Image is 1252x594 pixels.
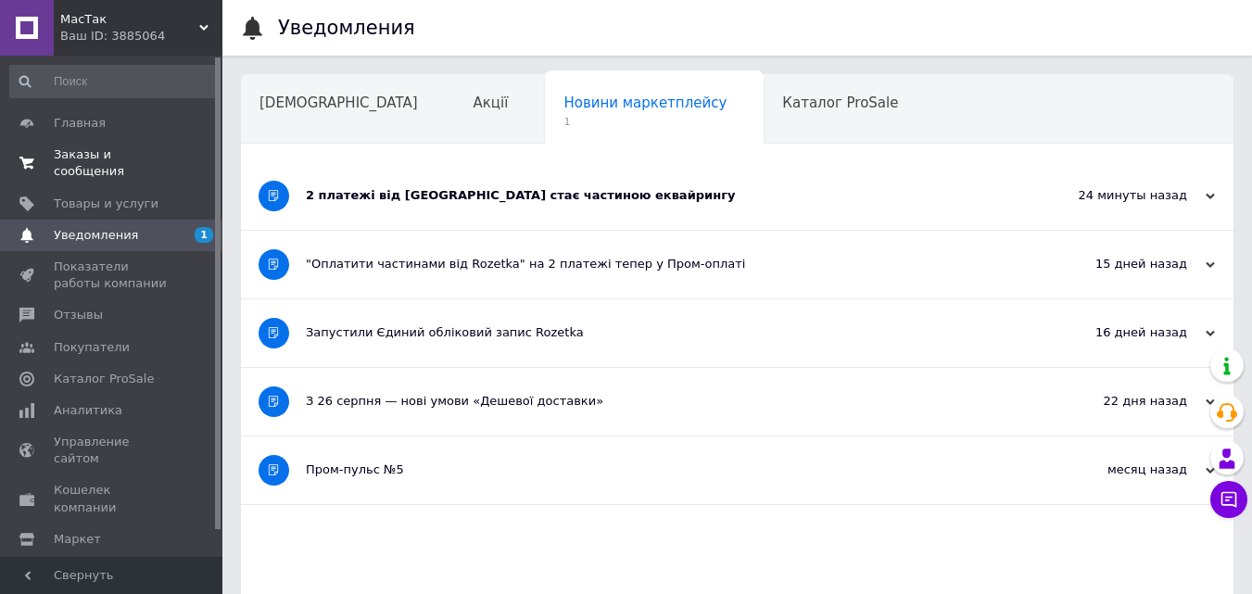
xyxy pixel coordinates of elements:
span: 1 [195,227,213,243]
span: Уведомления [54,227,138,244]
div: Ваш ID: 3885064 [60,28,222,44]
span: Маркет [54,531,101,548]
div: "Оплатити частинами від Rozetka" на 2 платежі тепер у Пром-оплаті [306,256,1030,272]
div: месяц назад [1030,461,1215,478]
span: Главная [54,115,106,132]
div: Пром-пульс №5 [306,461,1030,478]
span: Акції [474,95,509,111]
span: Показатели работы компании [54,259,171,292]
span: Отзывы [54,307,103,323]
div: 2 платежі від [GEOGRAPHIC_DATA] стає частиною еквайрингу [306,187,1030,204]
input: Поиск [9,65,219,98]
span: Каталог ProSale [54,371,154,387]
span: Аналитика [54,402,122,419]
h1: Уведомления [278,17,415,39]
div: 22 дня назад [1030,393,1215,410]
div: З 26 серпня — нові умови «Дешевої доставки» [306,393,1030,410]
span: [DEMOGRAPHIC_DATA] [259,95,418,111]
span: Покупатели [54,339,130,356]
div: 16 дней назад [1030,324,1215,341]
div: 15 дней назад [1030,256,1215,272]
div: 24 минуты назад [1030,187,1215,204]
button: Чат с покупателем [1210,481,1247,518]
span: Кошелек компании [54,482,171,515]
span: МасТак [60,11,199,28]
span: Заказы и сообщения [54,146,171,180]
span: Управление сайтом [54,434,171,467]
span: Новини маркетплейсу [563,95,727,111]
div: Запустили Єдиний обліковий запис Rozetka [306,324,1030,341]
span: 1 [563,115,727,129]
span: Каталог ProSale [782,95,898,111]
span: Товары и услуги [54,196,158,212]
